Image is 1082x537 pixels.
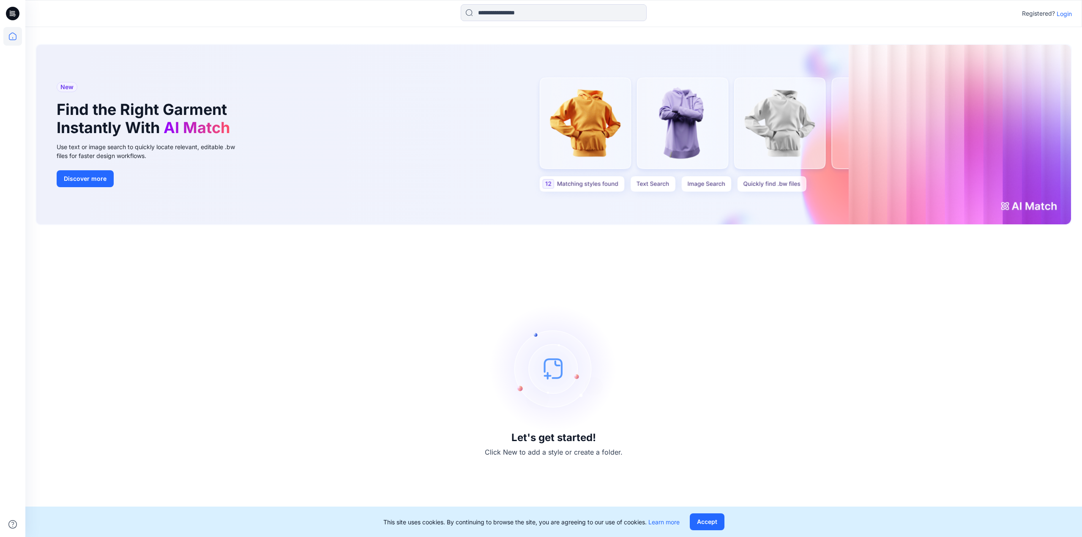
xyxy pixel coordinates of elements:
h1: Find the Right Garment Instantly With [57,101,234,137]
img: empty-state-image.svg [490,305,617,432]
h3: Let's get started! [511,432,596,444]
span: AI Match [164,118,230,137]
span: New [60,82,74,92]
p: This site uses cookies. By continuing to browse the site, you are agreeing to our use of cookies. [383,518,680,526]
p: Login [1057,9,1072,18]
div: Use text or image search to quickly locate relevant, editable .bw files for faster design workflows. [57,142,247,160]
button: Accept [690,513,724,530]
p: Click New to add a style or create a folder. [485,447,623,457]
a: Learn more [648,518,680,526]
p: Registered? [1022,8,1055,19]
button: Discover more [57,170,114,187]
